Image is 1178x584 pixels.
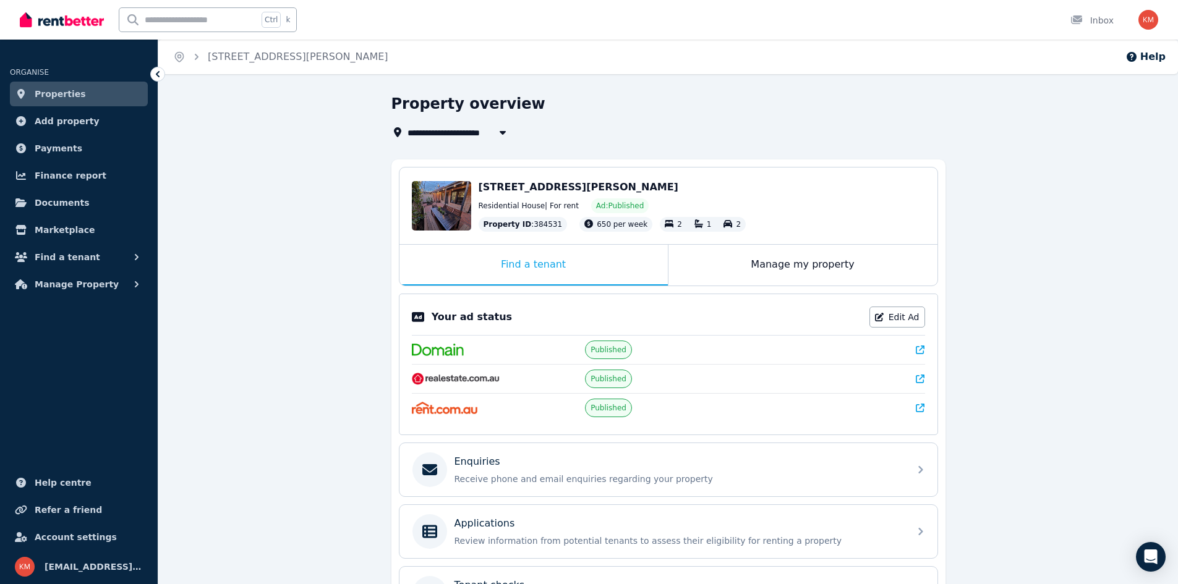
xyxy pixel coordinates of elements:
[10,218,148,242] a: Marketplace
[35,195,90,210] span: Documents
[455,454,500,469] p: Enquiries
[455,516,515,531] p: Applications
[10,497,148,522] a: Refer a friend
[35,87,86,101] span: Properties
[597,220,647,229] span: 650 per week
[35,222,95,237] span: Marketplace
[10,136,148,161] a: Payments
[35,277,119,292] span: Manage Property
[596,201,644,211] span: Ad: Published
[286,15,290,25] span: k
[484,219,532,229] span: Property ID
[479,201,579,211] span: Residential House | For rent
[15,557,35,577] img: km.redding1@gmail.com
[1136,542,1166,572] div: Open Intercom Messenger
[479,217,568,232] div: : 384531
[1070,14,1114,27] div: Inbox
[10,245,148,269] button: Find a tenant
[1138,10,1158,30] img: km.redding1@gmail.com
[35,114,100,129] span: Add property
[35,250,100,264] span: Find a tenant
[455,535,902,547] p: Review information from potential tenants to assess their eligibility for renting a property
[399,505,937,558] a: ApplicationsReview information from potential tenants to assess their eligibility for renting a p...
[20,11,104,29] img: RentBetter
[10,82,148,106] a: Properties
[35,502,102,517] span: Refer a friend
[412,402,478,414] img: Rent.com.au
[10,68,49,77] span: ORGANISE
[10,525,148,549] a: Account settings
[10,190,148,215] a: Documents
[869,307,925,328] a: Edit Ad
[35,168,106,183] span: Finance report
[35,141,82,156] span: Payments
[432,310,512,324] p: Your ad status
[677,220,682,229] span: 2
[35,475,92,490] span: Help centre
[10,163,148,188] a: Finance report
[479,181,678,193] span: [STREET_ADDRESS][PERSON_NAME]
[455,473,902,485] p: Receive phone and email enquiries regarding your property
[412,373,500,385] img: RealEstate.com.au
[208,51,388,62] a: [STREET_ADDRESS][PERSON_NAME]
[35,530,117,544] span: Account settings
[668,245,937,286] div: Manage my property
[10,470,148,495] a: Help centre
[158,40,403,74] nav: Breadcrumb
[10,272,148,297] button: Manage Property
[591,374,626,384] span: Published
[399,245,668,286] div: Find a tenant
[412,344,464,356] img: Domain.com.au
[45,559,143,574] span: [EMAIL_ADDRESS][DOMAIN_NAME]
[391,94,545,114] h1: Property overview
[1125,49,1166,64] button: Help
[591,403,626,413] span: Published
[262,12,281,28] span: Ctrl
[591,345,626,355] span: Published
[736,220,741,229] span: 2
[399,443,937,496] a: EnquiriesReceive phone and email enquiries regarding your property
[707,220,712,229] span: 1
[10,109,148,133] a: Add property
